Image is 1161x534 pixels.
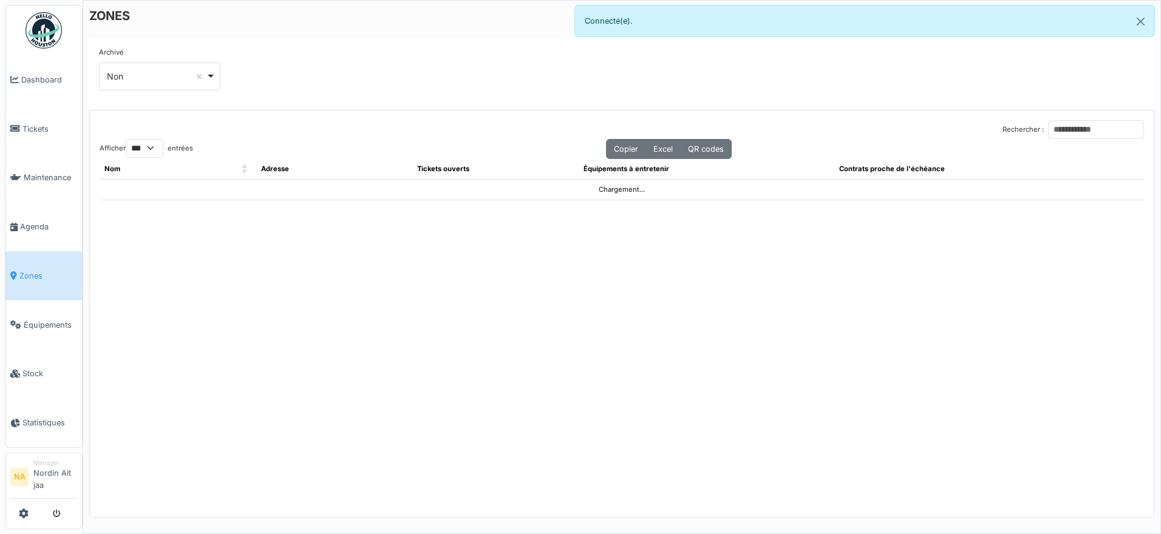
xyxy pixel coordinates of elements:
[417,164,469,173] span: Tickets ouverts
[614,144,638,154] span: Copier
[261,164,289,173] span: Adresse
[100,139,193,158] label: Afficher entrées
[126,139,163,158] select: Afficherentrées
[24,319,77,331] span: Équipements
[104,164,120,173] span: Nom
[5,154,82,203] a: Maintenance
[89,8,130,23] h6: ZONES
[645,139,681,159] button: Excel
[21,74,77,86] span: Dashboard
[24,172,77,183] span: Maintenance
[5,202,82,251] a: Agenda
[100,179,1144,200] td: Chargement...
[680,139,732,159] button: QR codes
[22,368,77,379] span: Stock
[33,458,77,467] div: Manager
[584,164,669,173] span: Équipements à entretenir
[10,468,29,486] li: NA
[653,144,673,154] span: Excel
[193,70,205,83] button: Remove item: 'false'
[22,417,77,428] span: Statistiques
[1127,5,1154,38] button: Close
[574,5,1155,37] div: Connecté(e).
[22,123,77,135] span: Tickets
[1003,124,1044,135] label: Rechercher :
[5,398,82,447] a: Statistiques
[688,144,724,154] span: QR codes
[5,104,82,154] a: Tickets
[33,458,77,496] li: Nordin Ait jaa
[5,55,82,104] a: Dashboard
[839,164,945,173] span: Contrats proche de l'échéance
[606,139,646,159] button: Copier
[19,270,77,282] span: Zones
[10,458,77,499] a: NA ManagerNordin Ait jaa
[5,350,82,399] a: Stock
[107,70,206,83] div: Non
[26,12,62,49] img: Badge_color-CXgf-gQk.svg
[5,251,82,300] a: Zones
[99,47,124,58] label: Archivé
[5,300,82,350] a: Équipements
[20,221,77,232] span: Agenda
[242,159,249,179] span: Nom: Activate to sort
